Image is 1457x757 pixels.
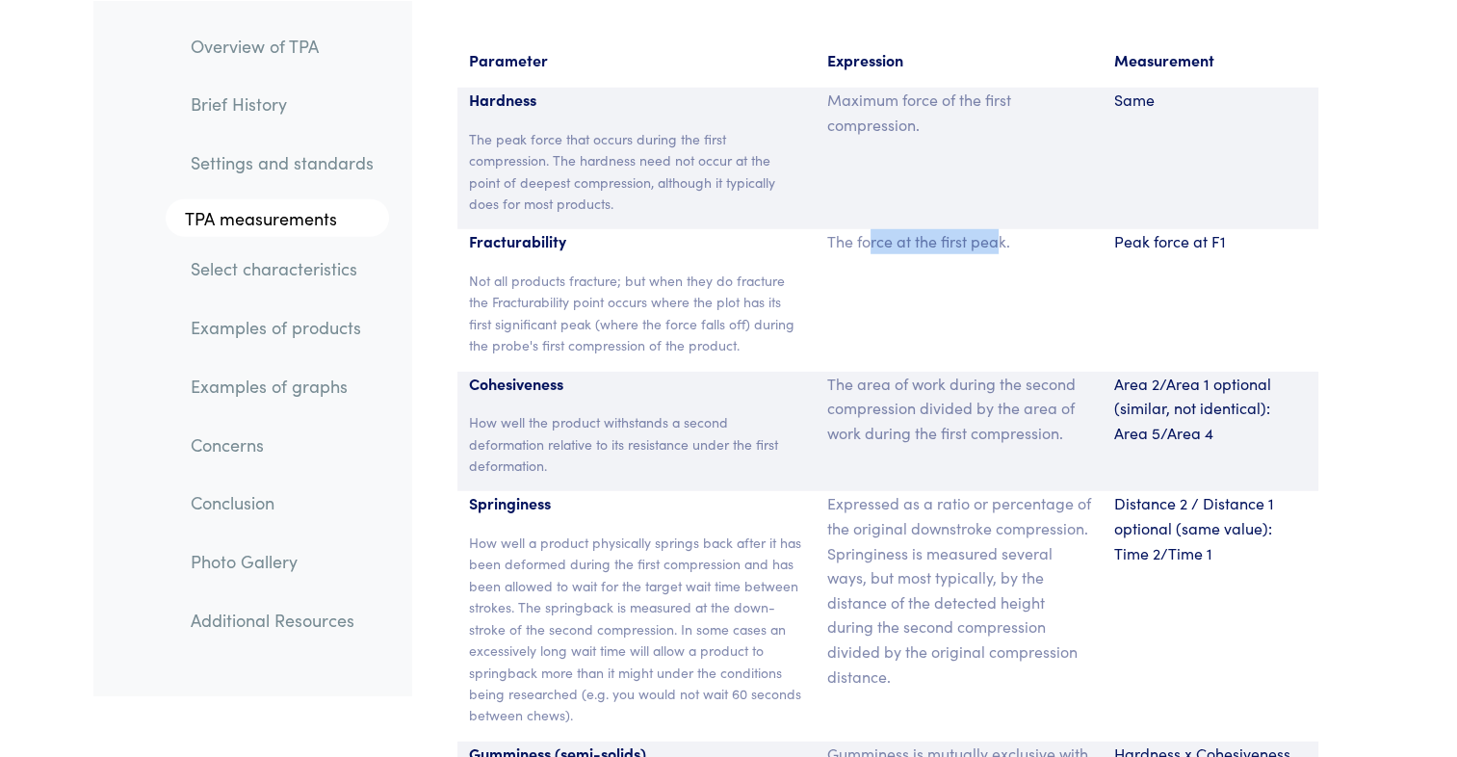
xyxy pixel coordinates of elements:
[827,372,1091,446] p: The area of work during the second compression divided by the area of work during the first compr...
[469,270,805,356] p: Not all products fracture; but when they do fracture the Fracturability point occurs where the pl...
[175,597,389,641] a: Additional Resources
[175,23,389,67] a: Overview of TPA
[175,538,389,583] a: Photo Gallery
[175,140,389,184] a: Settings and standards
[827,88,1091,137] p: Maximum force of the first compression.
[175,247,389,291] a: Select characteristics
[1114,48,1307,73] p: Measurement
[469,88,805,113] p: Hardness
[469,229,805,254] p: Fracturability
[1114,229,1307,254] p: Peak force at F1
[175,422,389,466] a: Concerns
[175,363,389,407] a: Examples of graphs
[1114,88,1307,113] p: Same
[166,198,389,237] a: TPA measurements
[827,48,1091,73] p: Expression
[175,305,389,350] a: Examples of products
[469,372,805,397] p: Cohesiveness
[1114,372,1307,446] p: Area 2/Area 1 optional (similar, not identical): Area 5/Area 4
[469,411,805,476] p: How well the product withstands a second deformation relative to its resistance under the first d...
[827,491,1091,689] p: Expressed as a ratio or percentage of the original downstroke compression. Springiness is measure...
[469,48,805,73] p: Parameter
[827,229,1091,254] p: The force at the first peak.
[175,481,389,525] a: Conclusion
[469,128,805,215] p: The peak force that occurs during the first compression. The hardness need not occur at the point...
[469,491,805,516] p: Springiness
[175,82,389,126] a: Brief History
[469,532,805,726] p: How well a product physically springs back after it has been deformed during the first compressio...
[1114,491,1307,565] p: Distance 2 / Distance 1 optional (same value): Time 2/Time 1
